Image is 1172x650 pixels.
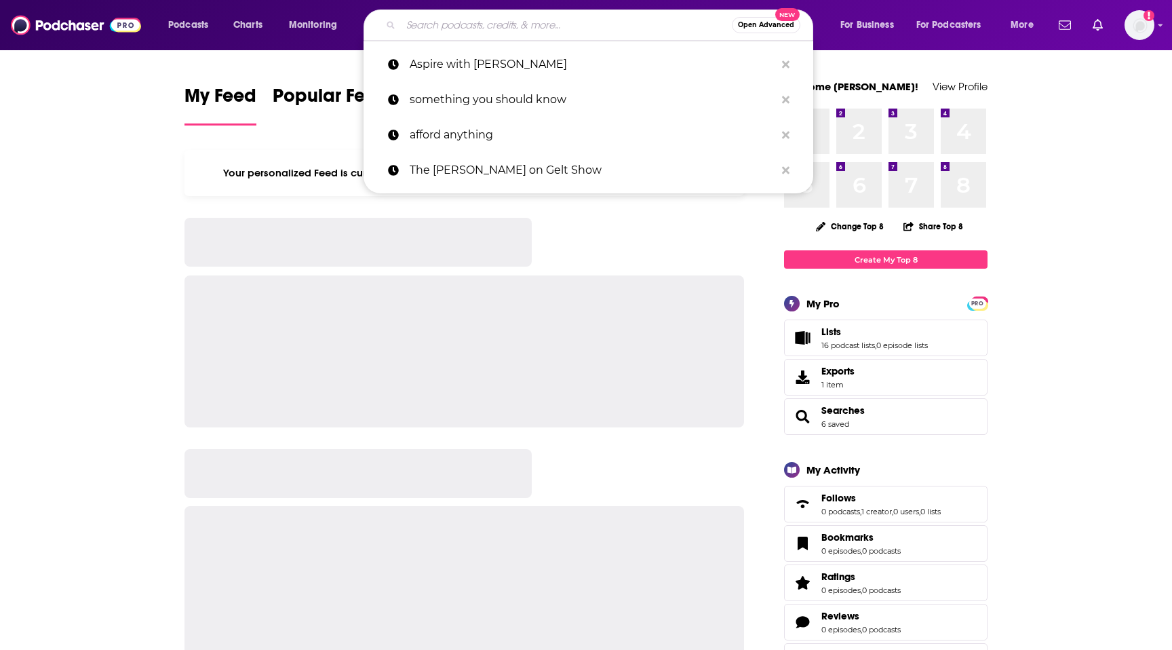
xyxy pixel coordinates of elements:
[916,16,981,35] span: For Podcasters
[806,297,840,310] div: My Pro
[875,341,876,350] span: ,
[860,507,861,516] span: ,
[784,565,988,601] span: Ratings
[410,82,775,117] p: something you should know
[821,546,861,556] a: 0 episodes
[876,341,928,350] a: 0 episode lists
[789,407,816,426] a: Searches
[184,84,256,126] a: My Feed
[862,546,901,556] a: 0 podcasts
[861,586,862,595] span: ,
[789,328,816,347] a: Lists
[840,16,894,35] span: For Business
[789,368,816,387] span: Exports
[821,380,855,389] span: 1 item
[821,507,860,516] a: 0 podcasts
[821,610,901,622] a: Reviews
[1001,14,1051,36] button: open menu
[233,16,262,35] span: Charts
[920,507,941,516] a: 0 lists
[789,573,816,592] a: Ratings
[861,546,862,556] span: ,
[821,326,928,338] a: Lists
[821,492,941,504] a: Follows
[789,495,816,514] a: Follows
[784,250,988,269] a: Create My Top 8
[821,404,865,417] a: Searches
[821,326,841,338] span: Lists
[821,571,855,583] span: Ratings
[861,625,862,634] span: ,
[903,213,964,240] button: Share Top 8
[364,153,813,188] a: The [PERSON_NAME] on Gelt Show
[1125,10,1154,40] img: User Profile
[784,80,918,93] a: Welcome [PERSON_NAME]!
[821,586,861,595] a: 0 episodes
[821,625,861,634] a: 0 episodes
[789,534,816,553] a: Bookmarks
[821,341,875,350] a: 16 podcast lists
[364,47,813,82] a: Aspire with [PERSON_NAME]
[893,507,919,516] a: 0 users
[410,117,775,153] p: afford anything
[969,298,985,308] a: PRO
[821,571,901,583] a: Ratings
[738,22,794,28] span: Open Advanced
[831,14,911,36] button: open menu
[224,14,271,36] a: Charts
[289,16,337,35] span: Monitoring
[969,299,985,309] span: PRO
[821,419,849,429] a: 6 saved
[732,17,800,33] button: Open AdvancedNew
[892,507,893,516] span: ,
[11,12,141,38] img: Podchaser - Follow, Share and Rate Podcasts
[184,150,744,196] div: Your personalized Feed is curated based on the Podcasts, Creators, Users, and Lists that you Follow.
[821,531,874,543] span: Bookmarks
[821,610,859,622] span: Reviews
[784,398,988,435] span: Searches
[821,531,901,543] a: Bookmarks
[376,9,826,41] div: Search podcasts, credits, & more...
[821,365,855,377] span: Exports
[273,84,388,115] span: Popular Feed
[784,486,988,522] span: Follows
[784,359,988,396] a: Exports
[364,82,813,117] a: something you should know
[775,8,800,21] span: New
[1144,10,1154,21] svg: Add a profile image
[808,218,892,235] button: Change Top 8
[861,507,892,516] a: 1 creator
[933,80,988,93] a: View Profile
[184,84,256,115] span: My Feed
[401,14,732,36] input: Search podcasts, credits, & more...
[919,507,920,516] span: ,
[364,117,813,153] a: afford anything
[1125,10,1154,40] button: Show profile menu
[784,604,988,641] span: Reviews
[410,47,775,82] p: Aspire with Emma Grede
[1125,10,1154,40] span: Logged in as cduhigg
[862,586,901,595] a: 0 podcasts
[862,625,901,634] a: 0 podcasts
[279,14,355,36] button: open menu
[1087,14,1108,37] a: Show notifications dropdown
[821,492,856,504] span: Follows
[789,613,816,632] a: Reviews
[907,14,1001,36] button: open menu
[410,153,775,188] p: The Goldstein on Gelt Show
[784,320,988,356] span: Lists
[784,525,988,562] span: Bookmarks
[806,463,860,476] div: My Activity
[168,16,208,35] span: Podcasts
[273,84,388,126] a: Popular Feed
[1053,14,1076,37] a: Show notifications dropdown
[1011,16,1034,35] span: More
[159,14,226,36] button: open menu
